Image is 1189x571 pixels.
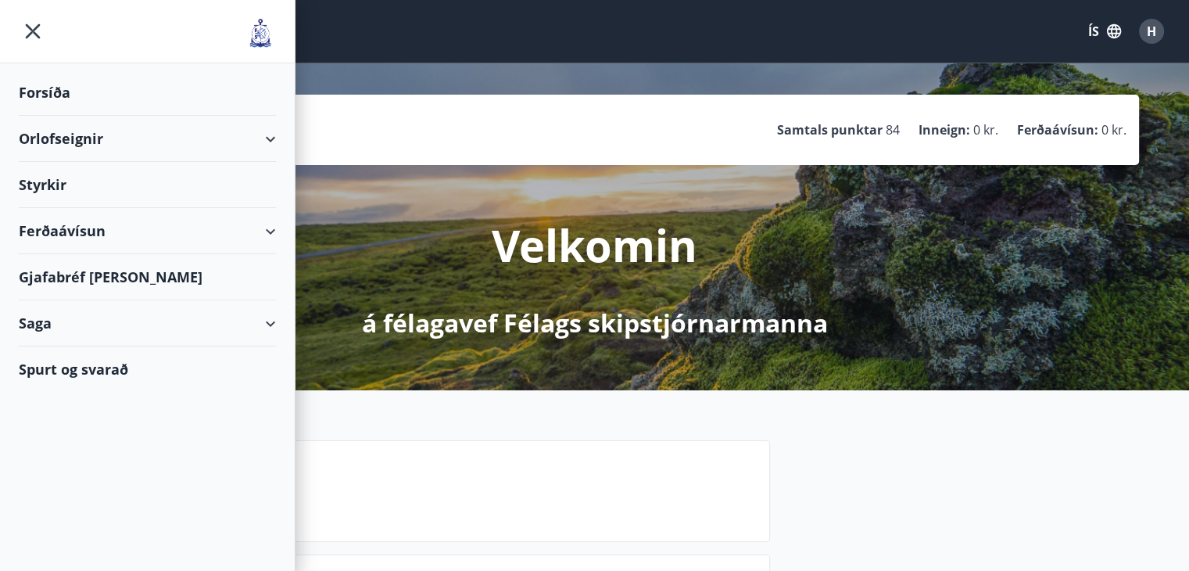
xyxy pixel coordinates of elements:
div: Orlofseignir [19,116,276,162]
p: Ferðaávísun : [1017,121,1098,138]
span: 0 kr. [1101,121,1126,138]
button: ÍS [1080,17,1130,45]
p: Næstu helgi [166,480,757,507]
span: 0 kr. [973,121,998,138]
div: Saga [19,300,276,347]
img: union_logo [245,17,276,48]
div: Forsíða [19,70,276,116]
div: Styrkir [19,162,276,208]
p: Samtals punktar [777,121,883,138]
span: 84 [886,121,900,138]
button: H [1133,13,1170,50]
div: Spurt og svarað [19,347,276,392]
p: Velkomin [492,215,697,275]
div: Ferðaávísun [19,208,276,254]
div: Gjafabréf [PERSON_NAME] [19,254,276,300]
button: menu [19,17,47,45]
span: H [1147,23,1156,40]
p: á félagavef Félags skipstjórnarmanna [362,306,828,340]
p: Inneign : [919,121,970,138]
